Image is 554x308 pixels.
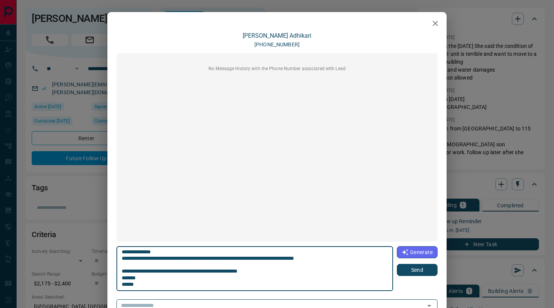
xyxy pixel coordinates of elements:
a: [PERSON_NAME] Adhikari [243,32,311,39]
button: Send [397,264,438,276]
button: Generate [397,246,438,258]
p: [PHONE_NUMBER] [254,41,300,49]
p: No Message History with the Phone Number associated with Lead [121,65,433,72]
